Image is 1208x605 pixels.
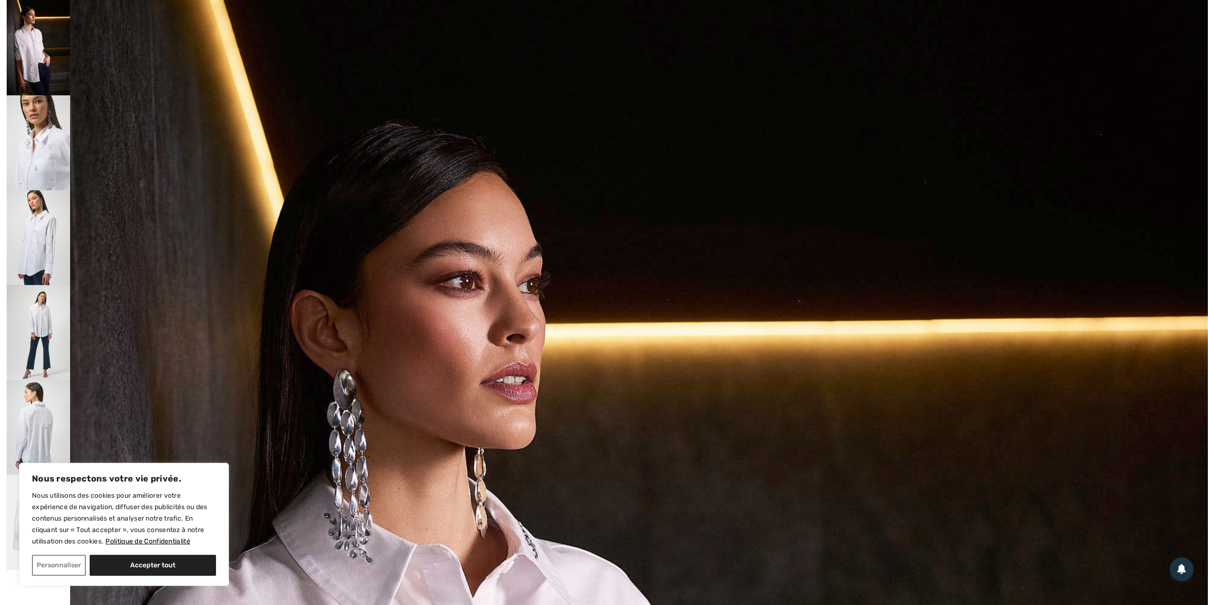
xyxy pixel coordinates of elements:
[32,555,86,576] button: Personnaliser
[90,555,216,576] button: Accepter tout
[19,463,229,586] div: Nous respectons votre vie privée.
[32,473,216,484] p: Nous respectons votre vie privée.
[21,7,41,15] span: Chat
[7,190,70,285] img: Chemise D&eacute;contract&eacute;e Brod&eacute;e mod&egrave;le 254924. 3
[7,95,70,190] img: Chemise D&eacute;contract&eacute;e Brod&eacute;e mod&egrave;le 254924. 2
[7,475,70,570] img: Chemise D&eacute;contract&eacute;e Brod&eacute;e mod&egrave;le 254924. 6
[1136,14,1184,63] img: X
[7,380,70,475] img: Chemise D&eacute;contract&eacute;e Brod&eacute;e mod&egrave;le 254924. 5
[105,537,191,546] a: Politique de Confidentialité
[32,490,216,547] p: Nous utilisons des cookies pour améliorer votre expérience de navigation, diffuser des publicités...
[7,285,70,380] img: Chemise D&eacute;contract&eacute;e Brod&eacute;e mod&egrave;le 254924. 4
